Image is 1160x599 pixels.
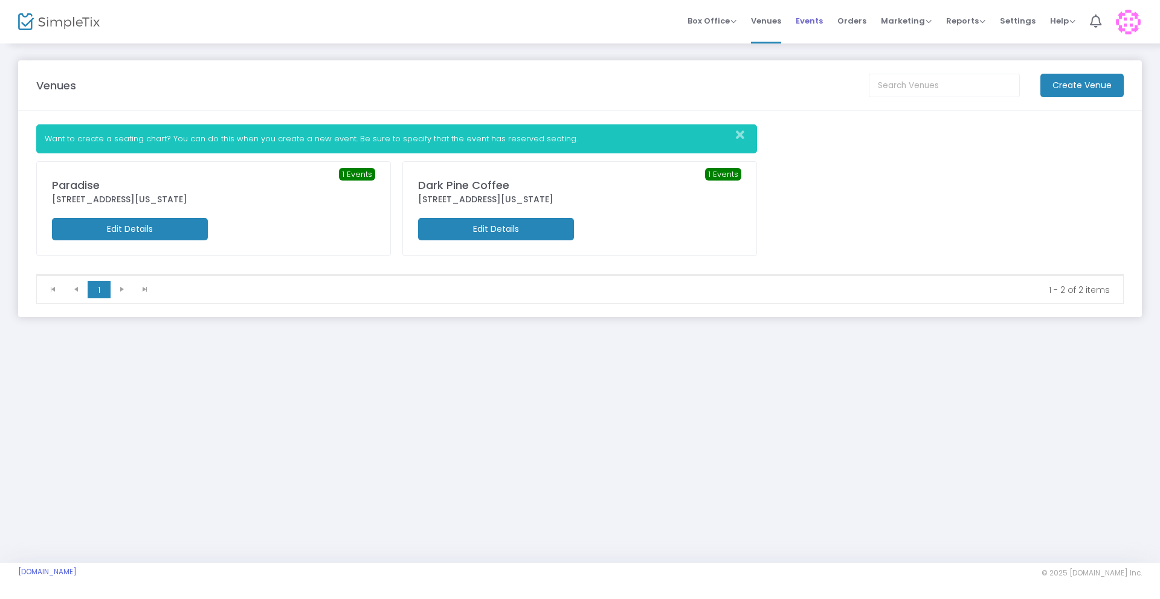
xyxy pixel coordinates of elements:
[837,5,866,36] span: Orders
[36,77,76,94] m-panel-title: Venues
[36,124,757,153] div: Want to create a seating chart? You can do this when you create a new event. Be sure to specify t...
[165,284,1110,296] kendo-pager-info: 1 - 2 of 2 items
[418,218,574,240] m-button: Edit Details
[88,281,111,299] span: Page 1
[751,5,781,36] span: Venues
[1000,5,1036,36] span: Settings
[946,15,985,27] span: Reports
[1042,568,1142,578] span: © 2025 [DOMAIN_NAME] Inc.
[688,15,736,27] span: Box Office
[52,177,375,193] div: Paradise
[869,74,1020,97] input: Search Venues
[1040,74,1124,97] m-button: Create Venue
[705,168,741,181] span: 1 Events
[732,125,756,145] button: Close
[339,168,375,181] span: 1 Events
[881,15,932,27] span: Marketing
[18,567,77,577] a: [DOMAIN_NAME]
[796,5,823,36] span: Events
[418,177,741,193] div: Dark Pine Coffee
[52,193,375,206] div: [STREET_ADDRESS][US_STATE]
[52,218,208,240] m-button: Edit Details
[418,193,741,206] div: [STREET_ADDRESS][US_STATE]
[1050,15,1075,27] span: Help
